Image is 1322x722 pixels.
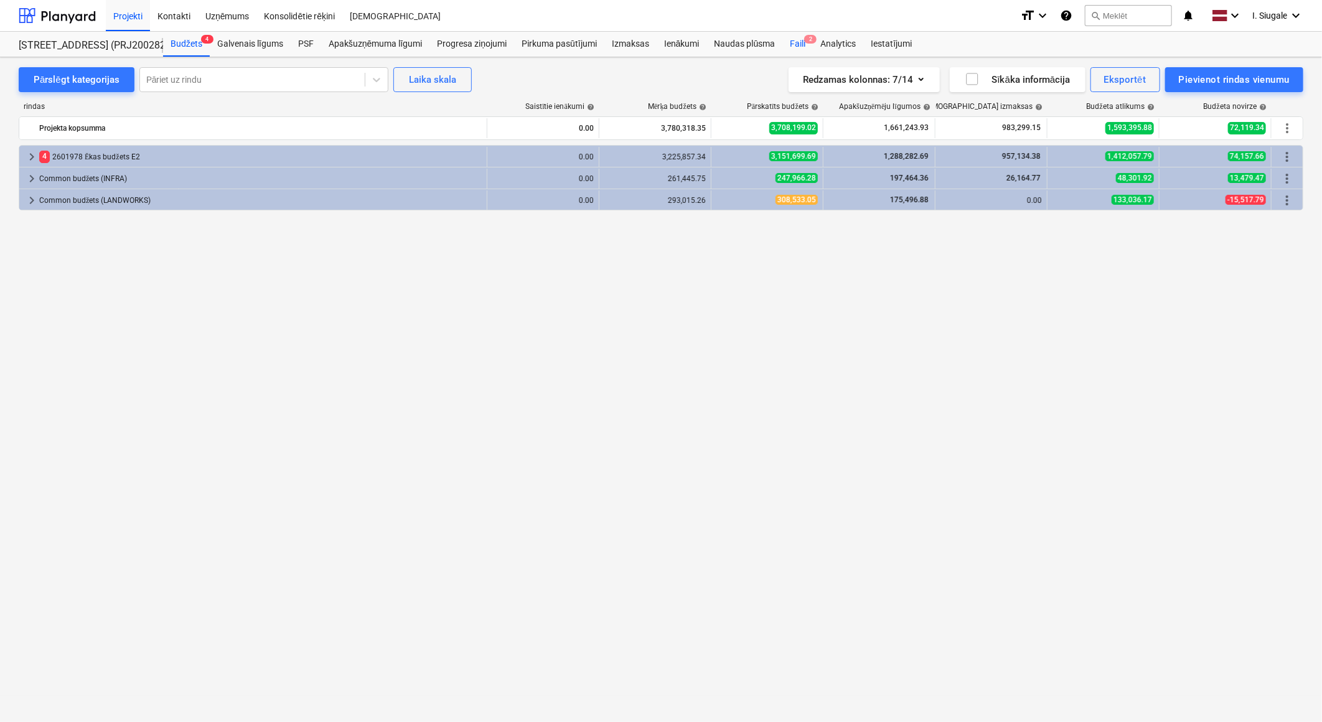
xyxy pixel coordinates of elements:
button: Sīkāka informācija [950,67,1085,92]
iframe: Chat Widget [1260,662,1322,722]
span: help [696,103,706,111]
div: 293,015.26 [604,196,706,205]
div: 2601978 Ēkas budžets E2 [39,147,482,167]
span: 1,661,243.93 [883,123,930,133]
span: search [1090,11,1100,21]
a: Galvenais līgums [210,32,291,57]
span: 13,479.47 [1228,173,1266,183]
span: help [584,103,594,111]
span: 4 [201,35,213,44]
span: help [1033,103,1043,111]
div: Projekta kopsumma [39,118,482,138]
span: -15,517.79 [1226,195,1266,205]
i: notifications [1182,8,1194,23]
div: Mērķa budžets [648,102,706,111]
a: Izmaksas [604,32,657,57]
span: 983,299.15 [1001,123,1042,133]
div: Eksportēt [1104,72,1146,88]
i: keyboard_arrow_down [1288,8,1303,23]
div: Pārslēgt kategorijas [34,72,120,88]
button: Laika skala [393,67,472,92]
button: Pievienot rindas vienumu [1165,67,1303,92]
div: Budžets [163,32,210,57]
i: format_size [1020,8,1035,23]
span: 957,134.38 [1001,152,1042,161]
a: PSF [291,32,321,57]
div: 3,780,318.35 [604,118,706,138]
button: Redzamas kolonnas:7/14 [789,67,940,92]
span: 3,708,199.02 [769,122,818,134]
a: Ienākumi [657,32,707,57]
div: 0.00 [940,196,1042,205]
a: Budžets4 [163,32,210,57]
a: Iestatījumi [863,32,919,57]
i: Zināšanu pamats [1060,8,1072,23]
div: Redzamas kolonnas : 7/14 [804,72,925,88]
span: keyboard_arrow_right [24,193,39,208]
span: 4 [39,151,50,162]
div: [DEMOGRAPHIC_DATA] izmaksas [921,102,1043,111]
span: 133,036.17 [1112,195,1154,205]
div: 3,225,857.34 [604,152,706,161]
a: Apakšuzņēmuma līgumi [321,32,429,57]
div: Pārskatīts budžets [747,102,818,111]
span: help [921,103,931,111]
div: Laika skala [409,72,456,88]
span: 2 [804,35,817,44]
button: Meklēt [1085,5,1172,26]
a: Analytics [813,32,863,57]
div: Budžeta novirze [1204,102,1267,111]
span: help [1145,103,1155,111]
div: Common budžets (INFRA) [39,169,482,189]
span: 1,593,395.88 [1105,122,1154,134]
span: 1,412,057.79 [1105,151,1154,161]
i: keyboard_arrow_down [1227,8,1242,23]
div: 261,445.75 [604,174,706,183]
div: Apakšuzņēmēju līgumos [839,102,931,111]
span: 48,301.92 [1116,173,1154,183]
a: Naudas plūsma [707,32,783,57]
div: Budžeta atlikums [1087,102,1155,111]
div: Common budžets (LANDWORKS) [39,190,482,210]
a: Progresa ziņojumi [429,32,514,57]
span: 74,157.66 [1228,151,1266,161]
span: 1,288,282.69 [883,152,930,161]
span: Vairāk darbību [1280,171,1295,186]
i: keyboard_arrow_down [1035,8,1050,23]
span: 247,966.28 [776,173,818,183]
span: help [809,103,818,111]
span: Vairāk darbību [1280,193,1295,208]
span: keyboard_arrow_right [24,171,39,186]
div: 0.00 [492,196,594,205]
span: keyboard_arrow_right [24,149,39,164]
a: Faili2 [782,32,813,57]
div: rindas [19,102,488,111]
span: Vairāk darbību [1280,149,1295,164]
span: 3,151,699.69 [769,151,818,161]
div: Saistītie ienākumi [525,102,594,111]
span: 308,533.05 [776,195,818,205]
div: Faili [782,32,813,57]
span: Vairāk darbību [1280,121,1295,136]
span: I. Siugale [1252,11,1287,21]
span: 175,496.88 [889,195,930,204]
span: 72,119.34 [1228,122,1266,134]
div: 0.00 [492,152,594,161]
a: Pirkuma pasūtījumi [514,32,604,57]
div: 0.00 [492,174,594,183]
div: [STREET_ADDRESS] (PRJ2002826) 2601978 [19,39,148,52]
span: help [1257,103,1267,111]
span: 26,164.77 [1005,174,1042,182]
span: 197,464.36 [889,174,930,182]
button: Pārslēgt kategorijas [19,67,134,92]
div: Sīkāka informācija [965,72,1071,88]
